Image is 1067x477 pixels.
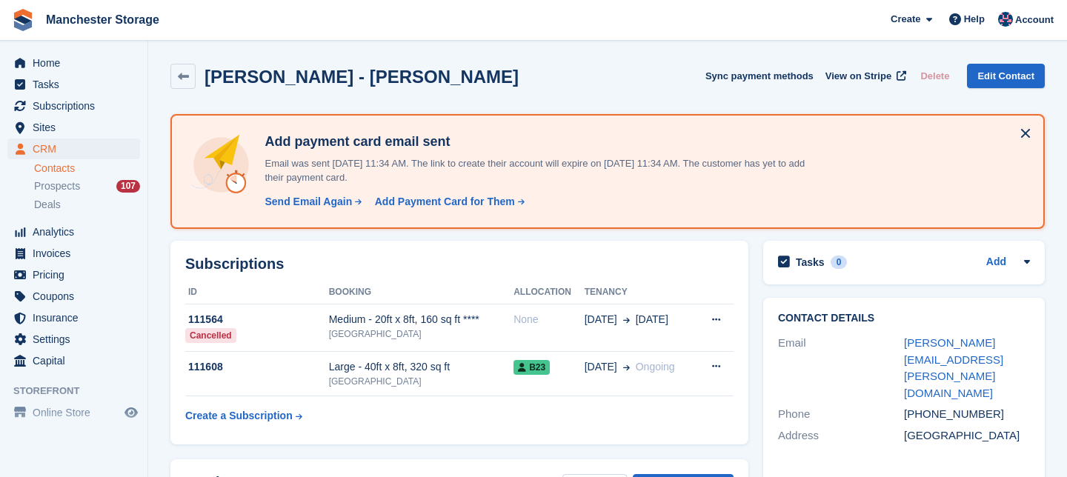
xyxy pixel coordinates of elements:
[34,197,140,213] a: Deals
[34,179,140,194] a: Prospects 107
[329,359,513,375] div: Large - 40ft x 8ft, 320 sq ft
[831,256,848,269] div: 0
[7,117,140,138] a: menu
[329,281,513,304] th: Booking
[33,221,122,242] span: Analytics
[33,53,122,73] span: Home
[7,139,140,159] a: menu
[513,312,585,327] div: None
[33,307,122,328] span: Insurance
[185,359,329,375] div: 111608
[891,12,920,27] span: Create
[904,336,1003,399] a: [PERSON_NAME][EMAIL_ADDRESS][PERSON_NAME][DOMAIN_NAME]
[34,179,80,193] span: Prospects
[7,350,140,371] a: menu
[585,359,617,375] span: [DATE]
[369,194,526,210] a: Add Payment Card for Them
[33,329,122,350] span: Settings
[636,312,668,327] span: [DATE]
[33,74,122,95] span: Tasks
[914,64,955,88] button: Delete
[585,312,617,327] span: [DATE]
[7,243,140,264] a: menu
[7,307,140,328] a: menu
[265,194,352,210] div: Send Email Again
[34,161,140,176] a: Contacts
[7,74,140,95] a: menu
[7,329,140,350] a: menu
[585,281,696,304] th: Tenancy
[205,67,519,87] h2: [PERSON_NAME] - [PERSON_NAME]
[33,402,122,423] span: Online Store
[185,312,329,327] div: 111564
[185,402,302,430] a: Create a Subscription
[329,312,513,327] div: Medium - 20ft x 8ft, 160 sq ft ****
[12,9,34,31] img: stora-icon-8386f47178a22dfd0bd8f6a31ec36ba5ce8667c1dd55bd0f319d3a0aa187defe.svg
[796,256,825,269] h2: Tasks
[40,7,165,32] a: Manchester Storage
[122,404,140,421] a: Preview store
[190,133,253,196] img: add-payment-card-4dbda4983b697a7845d177d07a5d71e8a16f1ec00487972de202a45f1e8132f5.svg
[778,335,904,401] div: Email
[7,221,140,242] a: menu
[820,64,909,88] a: View on Stripe
[33,139,122,159] span: CRM
[825,69,891,84] span: View on Stripe
[636,361,675,373] span: Ongoing
[259,133,814,150] h4: Add payment card email sent
[778,313,1030,324] h2: Contact Details
[7,96,140,116] a: menu
[7,53,140,73] a: menu
[33,96,122,116] span: Subscriptions
[329,327,513,341] div: [GEOGRAPHIC_DATA]
[185,408,293,424] div: Create a Subscription
[7,264,140,285] a: menu
[13,384,147,398] span: Storefront
[185,256,734,273] h2: Subscriptions
[259,156,814,185] p: Email was sent [DATE] 11:34 AM. The link to create their account will expire on [DATE] 11:34 AM. ...
[778,406,904,423] div: Phone
[778,427,904,444] div: Address
[185,328,236,343] div: Cancelled
[986,254,1006,271] a: Add
[1015,13,1054,27] span: Account
[7,286,140,307] a: menu
[513,281,585,304] th: Allocation
[33,286,122,307] span: Coupons
[116,180,140,193] div: 107
[964,12,985,27] span: Help
[33,243,122,264] span: Invoices
[375,194,515,210] div: Add Payment Card for Them
[7,402,140,423] a: menu
[904,406,1030,423] div: [PHONE_NUMBER]
[33,350,122,371] span: Capital
[904,427,1030,444] div: [GEOGRAPHIC_DATA]
[705,64,814,88] button: Sync payment methods
[967,64,1045,88] a: Edit Contact
[33,117,122,138] span: Sites
[329,375,513,388] div: [GEOGRAPHIC_DATA]
[185,281,329,304] th: ID
[34,198,61,212] span: Deals
[33,264,122,285] span: Pricing
[513,360,550,375] span: B23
